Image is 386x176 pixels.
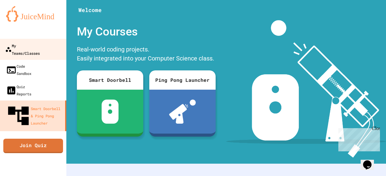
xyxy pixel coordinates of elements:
div: My Courses [74,20,219,43]
div: Smart Doorbell & Ping Pong Launcher [6,103,63,128]
div: Quiz Reports [6,83,31,97]
a: Join Quiz [3,139,63,153]
div: My Teams/Classes [5,42,40,57]
div: Code Sandbox [6,63,31,77]
div: Chat with us now!Close [2,2,42,38]
img: banner-image-my-projects.png [226,20,386,158]
img: ppl-with-ball.png [169,100,196,124]
div: Smart Doorbell [77,70,143,90]
iframe: chat widget [361,152,380,170]
img: logo-orange.svg [6,6,60,22]
iframe: chat widget [336,126,380,151]
div: Real-world coding projects. Easily integrated into your Computer Science class. [74,43,219,66]
div: Ping Pong Launcher [149,70,216,90]
img: sdb-white.svg [102,100,119,124]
